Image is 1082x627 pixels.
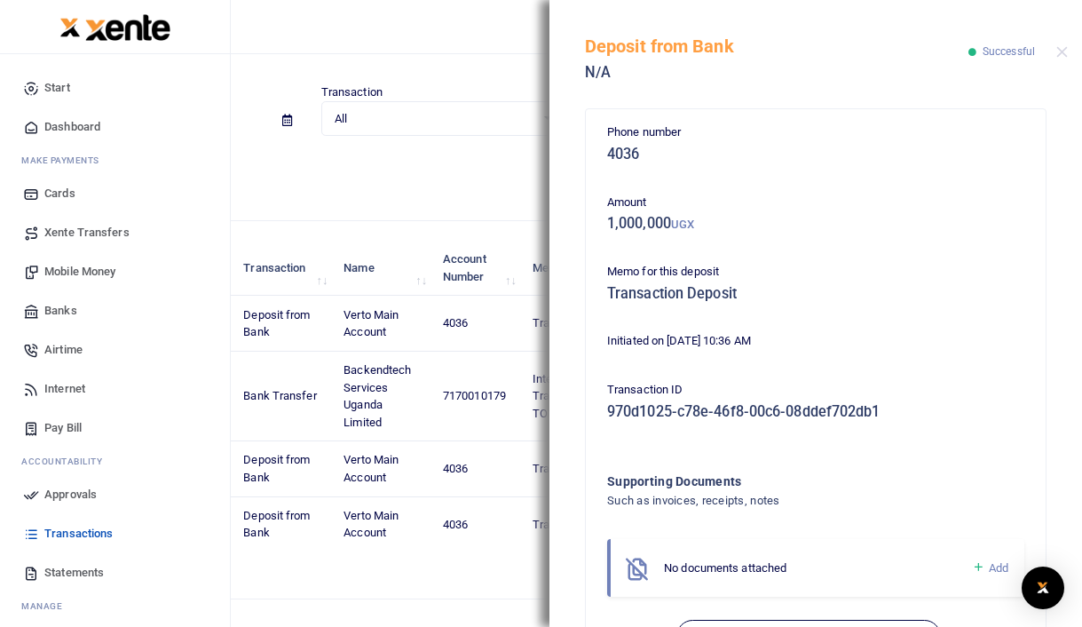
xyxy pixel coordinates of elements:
span: Internet [44,380,85,398]
span: Banks [44,302,77,320]
span: 4036 [443,462,468,475]
a: Statements [14,553,216,592]
h5: Transaction Deposit [607,285,1024,303]
span: 4036 [443,316,468,329]
span: Successful [983,45,1035,58]
h5: 4036 [607,146,1024,163]
p: Amount [607,194,1024,212]
a: Xente Transfers [14,213,216,252]
span: Transaction Deposit [533,316,636,329]
span: Airtime [44,341,83,359]
span: Statements [44,564,104,582]
span: All [335,110,535,128]
th: Account Number: activate to sort column ascending [433,241,523,296]
h5: Deposit from Bank [585,36,968,57]
label: Transaction [321,83,383,101]
button: Close [1056,46,1068,58]
span: Bank Transfer [243,389,316,402]
h4: Such as invoices, receipts, notes [607,491,952,511]
p: Transaction ID [607,381,1024,400]
span: Approvals [44,486,97,504]
span: Verto Main Account [344,453,399,484]
div: Showing 1 to 4 of 4 entries [83,557,479,584]
th: Transaction: activate to sort column ascending [233,241,334,296]
th: Name: activate to sort column ascending [334,241,433,296]
img: logo-small [59,17,81,38]
th: Memo: activate to sort column ascending [523,241,663,296]
span: Xente Transfers [44,224,130,242]
span: Deposit from Bank [243,308,310,339]
span: 4036 [443,518,468,531]
span: Deposit from Bank [243,453,310,484]
h4: Supporting Documents [607,472,952,491]
span: Cards [44,185,75,202]
span: No documents attached [664,561,786,575]
a: Internet [14,369,216,409]
a: logo-small logo-large logo-large [59,20,171,33]
a: Add [972,558,1008,578]
a: Banks [14,291,216,330]
span: Transaction Deposit [533,518,636,531]
li: M [14,592,216,620]
a: Cards [14,174,216,213]
span: Pay Bill [44,419,82,437]
img: logo-large [85,14,171,41]
small: UGX [671,218,694,231]
span: anage [30,599,63,613]
li: Ac [14,448,216,475]
span: Transactions [44,525,113,543]
span: Deposit from Bank [243,509,310,540]
p: Memo for this deposit [607,263,1024,282]
span: Transaction Deposit [533,462,636,475]
a: Dashboard [14,107,216,147]
a: Start [14,68,216,107]
a: Mobile Money [14,252,216,291]
h5: N/A [585,64,968,82]
a: Approvals [14,475,216,514]
h5: 970d1025-c78e-46f8-00c6-08ddef702db1 [607,403,1024,421]
h5: 1,000,000 [607,215,1024,233]
li: M [14,147,216,174]
span: Internal Company Transfer TO11092025F22445 [533,372,636,420]
a: Airtime [14,330,216,369]
span: Verto Main Account [344,509,399,540]
a: Pay Bill [14,409,216,448]
a: Transactions [14,514,216,553]
p: Initiated on [DATE] 10:36 AM [607,332,1024,351]
span: Backendtech Services Uganda Limited [344,363,411,429]
span: countability [35,455,102,468]
span: 7170010179 [443,389,506,402]
span: Add [989,561,1008,575]
span: Start [44,79,70,97]
p: Phone number [607,123,1024,142]
span: Verto Main Account [344,308,399,339]
div: Open Intercom Messenger [1022,567,1064,609]
span: Mobile Money [44,263,115,281]
span: ake Payments [30,154,99,167]
span: Dashboard [44,118,100,136]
